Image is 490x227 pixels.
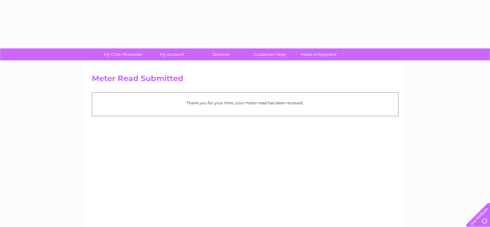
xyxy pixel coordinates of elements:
[194,48,247,60] a: Services
[92,74,399,86] h2: Meter Read Submitted
[243,48,296,60] a: Customer Help
[95,100,395,106] p: Thank you for your time, your meter read has been received.
[145,48,198,60] a: My Account
[96,48,149,60] a: My Clear Business
[292,48,345,60] a: Make A Payment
